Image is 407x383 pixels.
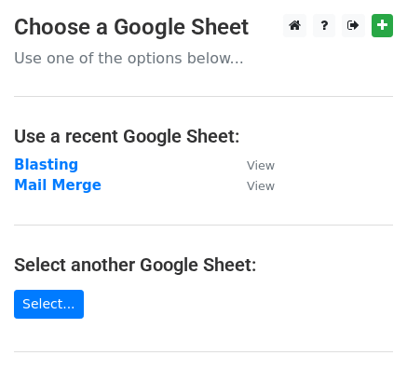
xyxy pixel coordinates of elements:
a: Mail Merge [14,177,102,194]
h4: Use a recent Google Sheet: [14,125,393,147]
h3: Choose a Google Sheet [14,14,393,41]
h4: Select another Google Sheet: [14,253,393,276]
small: View [247,179,275,193]
small: View [247,158,275,172]
a: Select... [14,290,84,319]
p: Use one of the options below... [14,48,393,68]
a: Blasting [14,157,78,173]
a: View [228,177,275,194]
a: View [228,157,275,173]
